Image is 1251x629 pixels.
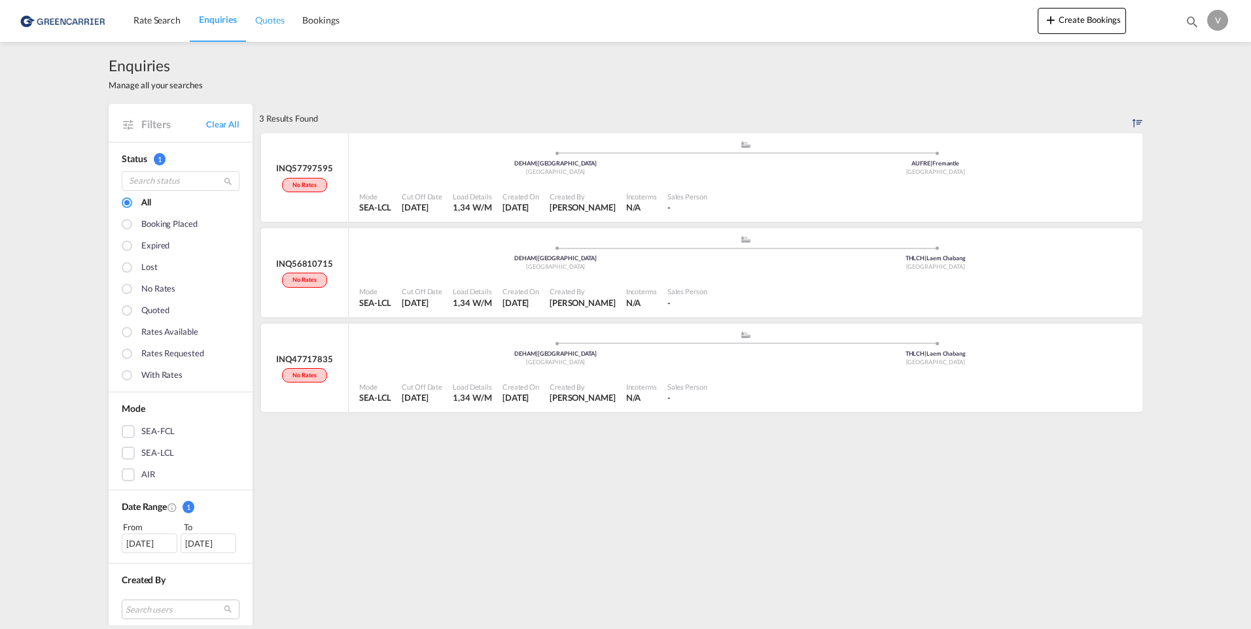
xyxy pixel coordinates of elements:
span: Filters [141,117,206,131]
div: Rates Requested [141,347,204,362]
span: THLCH Laem Chabang [906,254,966,262]
span: DEHAM [GEOGRAPHIC_DATA] [514,160,597,167]
div: SEA-LCL [359,201,391,213]
span: [DATE] [502,392,529,403]
div: INQ57797595No rates assets/icons/custom/ship-fill.svgassets/icons/custom/roll-o-plane.svgOriginHa... [259,133,1142,229]
div: SEA-LCL [359,297,391,309]
div: 9 Sep 2025 [502,201,539,213]
md-icon: assets/icons/custom/ship-fill.svg [738,331,754,338]
div: Sales Person [667,192,707,201]
div: Cut Off Date [402,382,442,392]
span: AUFRE Fremantle [911,160,959,167]
div: To [183,520,240,534]
span: [GEOGRAPHIC_DATA] [526,358,585,365]
span: [DATE] [502,202,529,212]
div: Vanessa Bartocha [550,392,616,403]
span: | [925,350,926,357]
div: Mode [359,286,391,296]
div: Cut Off Date [402,192,442,201]
md-icon: assets/icons/custom/ship-fill.svg [738,141,754,148]
div: AIR [141,468,155,481]
span: | [925,254,926,262]
div: No rates [141,282,175,297]
input: Search status [122,171,239,191]
div: Quoted [141,304,169,318]
div: Rates available [141,326,198,340]
div: Incoterms [626,286,657,296]
div: SEA-FCL [141,425,175,438]
span: Rate Search [133,14,181,25]
div: N/A [626,392,641,403]
div: V [1207,10,1228,31]
md-icon: icon-magnify [1185,14,1199,29]
span: [GEOGRAPHIC_DATA] [906,168,965,175]
span: Created By [122,574,166,585]
span: [DATE] [402,392,428,403]
md-icon: assets/icons/custom/ship-fill.svg [738,236,754,243]
span: [GEOGRAPHIC_DATA] [906,263,965,270]
div: No rates [282,368,326,383]
div: N/A [626,201,641,213]
div: INQ56810715 [276,258,333,269]
div: icon-magnify [1185,14,1199,34]
span: Enquiries [199,14,237,25]
div: All [141,196,151,211]
div: Expired [141,239,169,254]
div: From [122,520,179,534]
span: - [667,392,671,403]
span: THLCH Laem Chabang [906,350,966,357]
md-icon: icon-magnify [223,177,233,186]
div: No rates [282,178,326,193]
div: INQ57797595 [276,162,333,174]
div: Incoterms [626,382,657,392]
div: INQ47717835No rates assets/icons/custom/ship-fill.svgassets/icons/custom/roll-o-plane.svgOriginHa... [259,324,1142,419]
span: [PERSON_NAME] [550,202,616,212]
div: 3 Results Found [259,104,318,133]
div: Booking placed [141,218,198,232]
div: With rates [141,369,183,383]
span: 1 [183,501,194,513]
div: Created By [550,192,616,201]
span: [GEOGRAPHIC_DATA] [526,263,585,270]
span: 1 [154,153,166,165]
div: Mode [359,382,391,392]
span: [GEOGRAPHIC_DATA] [526,168,585,175]
div: 18 Aug 2025 [502,392,539,403]
div: 18 Aug 2025 [402,392,442,403]
md-icon: Created On [167,502,177,513]
span: - [667,297,671,308]
div: Incoterms [626,192,657,201]
div: Created On [502,286,539,296]
span: | [930,160,932,167]
div: [DATE] [181,534,236,553]
span: DEHAM [GEOGRAPHIC_DATA] [514,350,597,357]
span: From To [DATE][DATE] [122,520,239,553]
div: Lost [141,261,158,275]
div: Created On [502,382,539,392]
div: SEA-LCL [359,392,391,403]
span: DEHAM [GEOGRAPHIC_DATA] [514,254,597,262]
span: [PERSON_NAME] [550,392,616,403]
img: 1378a7308afe11ef83610d9e779c6b34.png [20,6,108,35]
span: [PERSON_NAME] [550,297,616,308]
span: Status [122,153,147,164]
md-icon: icon-plus 400-fg [1043,12,1059,27]
span: | [536,350,538,357]
div: Load Details [453,382,492,392]
span: [DATE] [502,297,529,308]
span: Manage all your searches [109,79,203,91]
div: Created On [502,192,539,201]
div: INQ47717835 [276,353,333,365]
md-checkbox: SEA-FCL [122,425,239,438]
span: | [536,254,538,262]
div: Mode [359,192,391,201]
div: 18 Aug 2025 [402,297,442,309]
div: 1,34 W/M [453,297,492,309]
a: Clear All [206,118,239,130]
div: N/A [626,297,641,309]
div: 1,34 W/M [453,201,492,213]
div: Vanessa Bartocha [550,201,616,213]
div: 9 Sep 2025 [402,201,442,213]
div: 1,34 W/M [453,392,492,403]
div: INQ56810715No rates assets/icons/custom/ship-fill.svgassets/icons/custom/roll-o-plane.svgOriginHa... [259,228,1142,324]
